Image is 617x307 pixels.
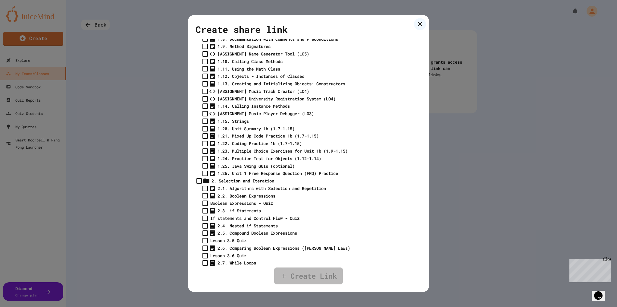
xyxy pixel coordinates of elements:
[196,23,421,39] div: Create share link
[218,88,309,94] div: [ASSIGNMENT] Music Track Creator (LO4)
[218,230,297,236] div: 2.5. Compound Boolean Expressions
[2,2,42,38] div: Chat with us now!Close
[210,237,246,244] div: Lesson 3.5 Quiz
[218,58,283,65] div: 1.10. Calling Class Methods
[218,96,336,102] div: [ASSIGNMENT] University Registration System (LO4)
[218,193,275,199] div: 2.2. Boolean Expressions
[218,73,304,79] div: 1.12. Objects - Instances of Classes
[210,252,246,259] div: Lesson 3.6 Quiz
[567,257,611,282] iframe: chat widget
[218,81,345,87] div: 1.13. Creating and Initializing Objects: Constructors
[218,260,256,266] div: 2.7. While Loops
[218,185,326,191] div: 2.1. Algorithms with Selection and Repetition
[210,215,299,221] div: If statements and Control Flow - Quiz
[274,267,343,284] a: Create Link
[218,125,295,132] div: 1.20. Unit Summary 1b (1.7-1.15)
[218,140,302,147] div: 1.22. Coding Practice 1b (1.7-1.15)
[218,66,280,72] div: 1.11. Using the Math Class
[218,148,348,154] div: 1.23. Multiple Choice Exercises for Unit 1b (1.9-1.15)
[218,207,261,214] div: 2.3. if Statements
[218,245,350,251] div: 2.6. Comparing Boolean Expressions ([PERSON_NAME] Laws)
[218,51,309,57] div: [ASSIGNMENT] Name Generator Tool (LO5)
[218,118,249,124] div: 1.15. Strings
[211,178,274,184] div: 2. Selection and Iteration
[218,133,319,139] div: 1.21. Mixed Up Code Practice 1b (1.7-1.15)
[210,200,273,206] div: Boolean Expressions - Quiz
[218,163,295,169] div: 1.25. Java Swing GUIs (optional)
[218,170,338,176] div: 1.26. Unit 1 Free Response Question (FRQ) Practice
[218,155,321,162] div: 1.24. Practice Test for Objects (1.12-1.14)
[218,110,314,117] div: [ASSIGNMENT] Music Player Debugger (LO3)
[592,283,611,301] iframe: chat widget
[218,103,290,109] div: 1.14. Calling Instance Methods
[218,43,271,49] div: 1.9. Method Signatures
[218,223,278,229] div: 2.4. Nested if Statements
[218,36,338,42] div: 1.8. Documentation with Comments and Preconditions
